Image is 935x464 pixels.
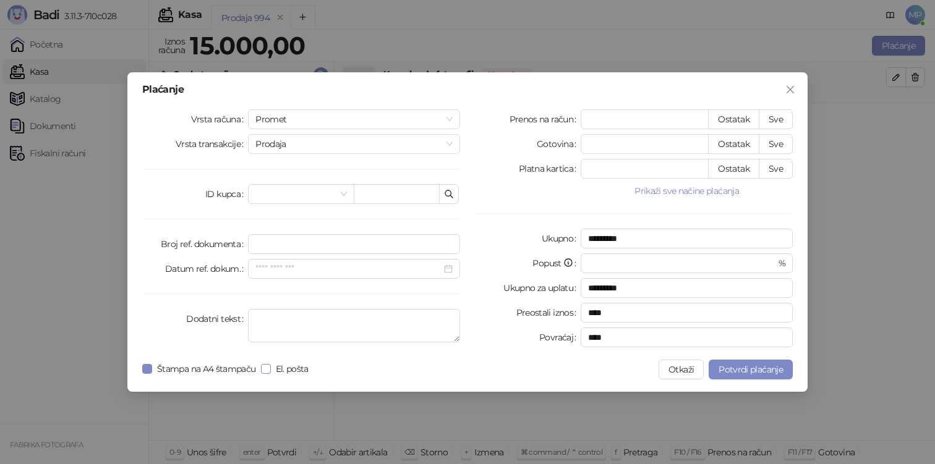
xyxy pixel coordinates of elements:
span: Zatvori [780,85,800,95]
button: Sve [759,109,793,129]
button: Close [780,80,800,99]
span: close [785,85,795,95]
span: Štampa na A4 štampaču [152,362,261,376]
label: ID kupca [205,184,248,204]
label: Preostali iznos [516,303,581,323]
label: Ukupno za uplatu [503,278,581,298]
button: Otkaži [659,360,704,379]
input: Datum ref. dokum. [255,262,442,276]
label: Povraćaj [539,327,581,347]
button: Prikaži sve načine plaćanja [581,183,793,198]
label: Popust [532,253,581,273]
button: Ostatak [708,159,759,179]
label: Prenos na račun [510,109,581,129]
input: Broj ref. dokumenta [248,234,460,254]
button: Sve [759,159,793,179]
div: Plaćanje [142,85,793,95]
label: Gotovina [537,134,581,154]
label: Broj ref. dokumenta [161,234,248,254]
label: Vrsta računa [191,109,249,129]
button: Potvrdi plaćanje [709,360,793,379]
button: Ostatak [708,109,759,129]
textarea: Dodatni tekst [248,309,460,342]
span: Potvrdi plaćanje [719,364,783,375]
label: Platna kartica [519,159,581,179]
label: Ukupno [542,229,581,248]
label: Dodatni tekst [186,309,248,329]
button: Sve [759,134,793,154]
label: Datum ref. dokum. [165,259,249,279]
label: Vrsta transakcije [176,134,249,154]
span: Prodaja [255,135,453,153]
span: El. pošta [271,362,314,376]
span: Promet [255,110,453,129]
button: Ostatak [708,134,759,154]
